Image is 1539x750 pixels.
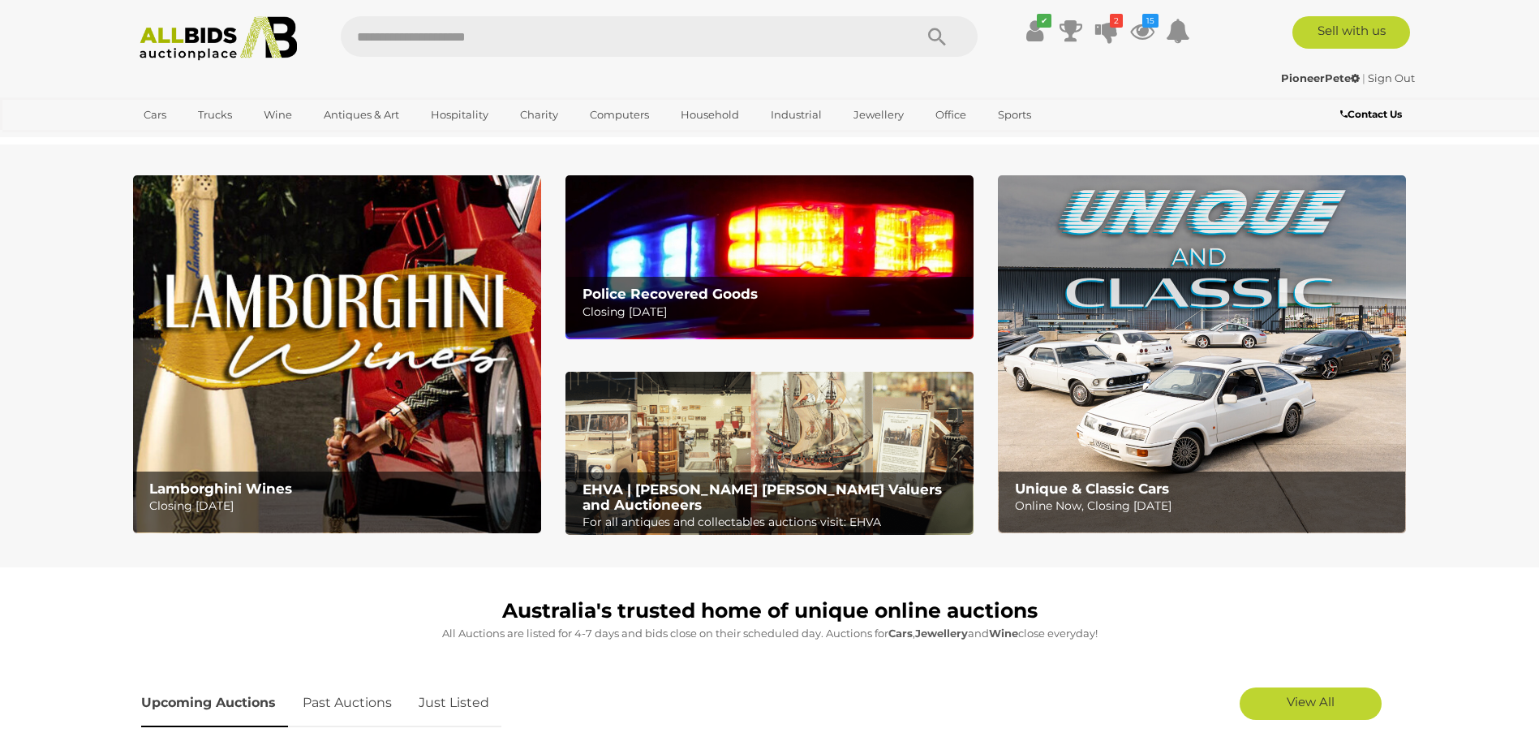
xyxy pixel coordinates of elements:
a: Hospitality [420,101,499,128]
b: Unique & Classic Cars [1015,481,1169,497]
p: For all antiques and collectables auctions visit: EHVA [582,512,965,532]
img: Police Recovered Goods [565,175,974,338]
a: View All [1240,687,1382,720]
a: Unique & Classic Cars Unique & Classic Cars Online Now, Closing [DATE] [998,175,1406,533]
p: Online Now, Closing [DATE] [1015,496,1397,516]
b: Lamborghini Wines [149,481,292,497]
a: Wine [253,101,303,128]
span: View All [1287,694,1335,709]
a: Upcoming Auctions [141,679,288,727]
p: Closing [DATE] [582,302,965,322]
a: Cars [133,101,177,128]
i: 2 [1110,14,1123,28]
b: EHVA | [PERSON_NAME] [PERSON_NAME] Valuers and Auctioneers [582,481,942,513]
p: All Auctions are listed for 4-7 days and bids close on their scheduled day. Auctions for , and cl... [141,624,1399,643]
a: PioneerPete [1281,71,1362,84]
a: Industrial [760,101,832,128]
a: Past Auctions [290,679,404,727]
span: | [1362,71,1365,84]
img: Allbids.com.au [131,16,307,61]
a: Sell with us [1292,16,1410,49]
a: Lamborghini Wines Lamborghini Wines Closing [DATE] [133,175,541,533]
a: Police Recovered Goods Police Recovered Goods Closing [DATE] [565,175,974,338]
a: Trucks [187,101,243,128]
b: Police Recovered Goods [582,286,758,302]
a: EHVA | Evans Hastings Valuers and Auctioneers EHVA | [PERSON_NAME] [PERSON_NAME] Valuers and Auct... [565,372,974,536]
strong: PioneerPete [1281,71,1360,84]
strong: Wine [989,627,1018,640]
img: EHVA | Evans Hastings Valuers and Auctioneers [565,372,974,536]
p: Closing [DATE] [149,496,531,516]
a: Antiques & Art [313,101,410,128]
a: [GEOGRAPHIC_DATA] [133,128,269,155]
a: ✔ [1023,16,1047,45]
a: Just Listed [406,679,501,727]
a: Jewellery [843,101,914,128]
b: Contact Us [1340,108,1402,120]
a: Sports [987,101,1042,128]
h1: Australia's trusted home of unique online auctions [141,600,1399,623]
img: Lamborghini Wines [133,175,541,533]
strong: Cars [888,627,913,640]
img: Unique & Classic Cars [998,175,1406,533]
i: ✔ [1037,14,1051,28]
a: Contact Us [1340,106,1406,123]
a: Office [925,101,977,128]
button: Search [896,16,978,57]
a: Computers [579,101,660,128]
a: 15 [1130,16,1154,45]
a: 2 [1094,16,1119,45]
a: Sign Out [1368,71,1415,84]
i: 15 [1142,14,1159,28]
a: Household [670,101,750,128]
a: Charity [509,101,569,128]
strong: Jewellery [915,627,968,640]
